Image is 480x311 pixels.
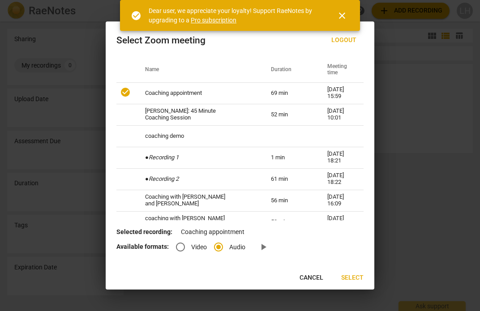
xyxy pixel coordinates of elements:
td: coaching with [PERSON_NAME] and [PERSON_NAME] [134,211,260,233]
td: [DATE] 18:22 [317,168,364,190]
td: Coaching appointment [134,82,260,104]
th: Meeting time [317,57,364,82]
a: Preview [253,236,274,258]
td: [DATE] 18:21 [317,147,364,168]
span: check_circle [131,10,141,21]
td: 61 min [260,168,317,190]
div: File type [176,243,253,250]
td: 56 min [260,190,317,211]
td: [DATE] 16:09 [317,190,364,211]
span: Video [191,243,207,252]
td: [DATE] 15:59 [317,82,364,104]
b: Selected recording: [116,228,172,235]
i: Recording 1 [149,154,179,161]
div: Dear user, we appreciate your loyalty! Support RaeNotes by upgrading to a [149,6,321,25]
td: Coaching with [PERSON_NAME] and [PERSON_NAME] [134,190,260,211]
td: 69 min [260,82,317,104]
button: Cancel [292,270,330,286]
p: Coaching appointment [116,227,364,237]
span: play_arrow [258,242,269,252]
th: Duration [260,57,317,82]
span: check_circle [120,87,131,98]
td: coaching demo [134,125,260,147]
button: Close [331,5,353,26]
td: 1 min [260,147,317,168]
button: Logout [324,32,364,48]
span: close [337,10,347,21]
span: Audio [229,243,245,252]
span: Cancel [300,273,323,282]
td: [DATE] 18:06 [317,211,364,233]
div: Select Zoom meeting [116,35,206,46]
td: ● [134,168,260,190]
th: Name [134,57,260,82]
td: [PERSON_NAME]: 45 Minute Coaching Session [134,104,260,125]
span: Logout [331,36,356,45]
button: Select [334,270,371,286]
i: Recording 2 [149,175,179,182]
td: [DATE] 10:01 [317,104,364,125]
td: 50 min [260,211,317,233]
b: Available formats: [116,243,169,250]
td: ● [134,147,260,168]
a: Pro subscription [191,17,236,24]
td: 52 min [260,104,317,125]
span: Select [341,273,364,282]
